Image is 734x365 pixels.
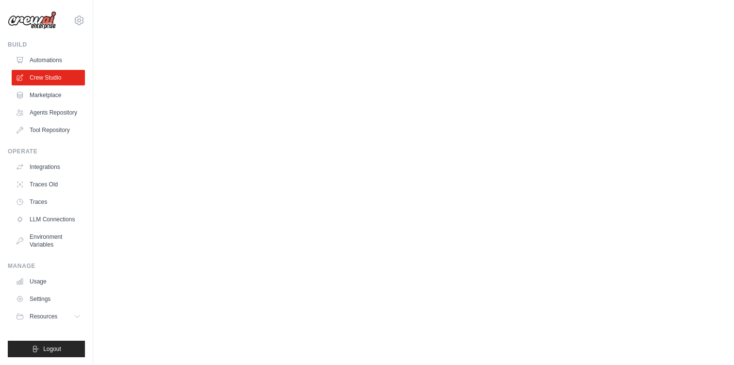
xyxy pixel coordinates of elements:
a: Crew Studio [12,70,85,85]
div: Manage [8,262,85,270]
div: Operate [8,148,85,155]
a: Usage [12,274,85,289]
span: Resources [30,313,57,320]
a: Traces [12,194,85,210]
button: Resources [12,309,85,324]
button: Logout [8,341,85,357]
a: Integrations [12,159,85,175]
a: Tool Repository [12,122,85,138]
a: Traces Old [12,177,85,192]
a: Environment Variables [12,229,85,252]
a: Marketplace [12,87,85,103]
a: Agents Repository [12,105,85,120]
img: Logo [8,11,56,30]
div: Build [8,41,85,49]
a: LLM Connections [12,212,85,227]
a: Automations [12,52,85,68]
a: Settings [12,291,85,307]
span: Logout [43,345,61,353]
